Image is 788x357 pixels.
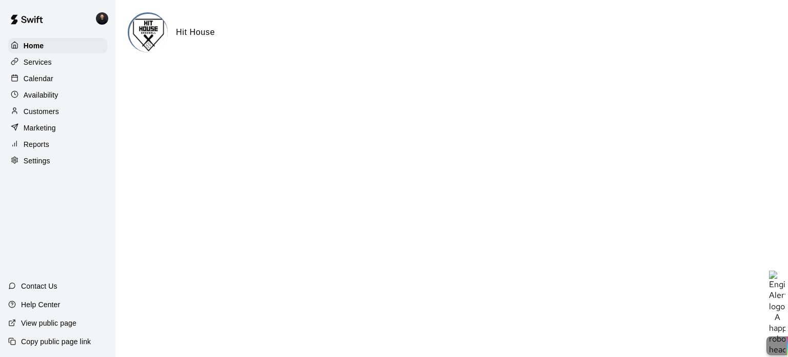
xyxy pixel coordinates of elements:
[8,120,107,136] a: Marketing
[94,8,115,29] div: Gregory Lewandoski
[24,139,49,149] p: Reports
[24,123,56,133] p: Marketing
[24,73,53,84] p: Calendar
[8,104,107,119] a: Customers
[8,137,107,152] a: Reports
[176,26,215,39] h6: Hit House
[21,318,76,328] p: View public page
[129,14,168,52] img: Hit House logo
[8,153,107,168] a: Settings
[8,38,107,53] a: Home
[24,41,44,51] p: Home
[96,12,108,25] img: Gregory Lewandoski
[24,156,50,166] p: Settings
[8,54,107,70] a: Services
[21,281,57,291] p: Contact Us
[24,106,59,117] p: Customers
[24,57,52,67] p: Services
[8,87,107,103] a: Availability
[21,299,60,310] p: Help Center
[8,71,107,86] a: Calendar
[21,336,91,347] p: Copy public page link
[24,90,58,100] p: Availability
